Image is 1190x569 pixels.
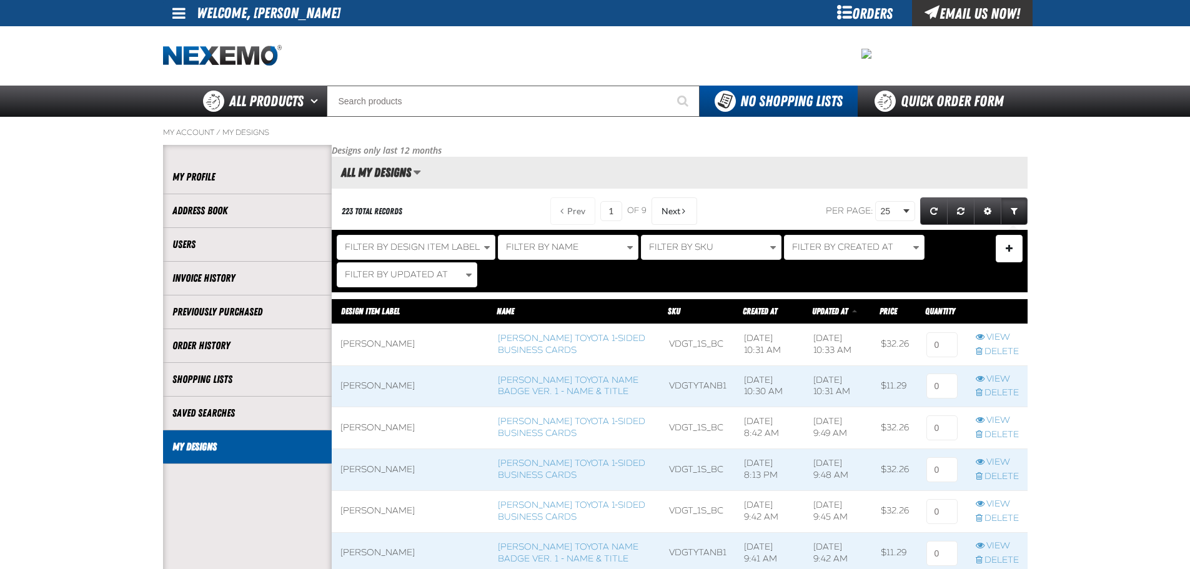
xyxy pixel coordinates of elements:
[740,92,843,110] span: No Shopping Lists
[345,242,480,252] span: Filter By Design Item Label
[743,306,777,316] span: Created At
[925,306,955,316] span: Quantity
[792,242,893,252] span: Filter By Created At
[880,306,897,316] span: Price
[976,471,1019,483] a: Delete row action
[649,242,713,252] span: Filter By SKU
[812,306,850,316] a: Updated At
[700,86,858,117] button: You do not have available Shopping Lists. Open to Create a New List
[498,375,638,397] a: [PERSON_NAME] Toyota Name Badge Ver. 1 - Name & Title
[660,490,735,532] td: VDGT_1S_BC
[826,205,873,216] span: Per page:
[332,324,490,365] td: [PERSON_NAME]
[498,458,645,480] a: [PERSON_NAME] Toyota 1-sided Business Cards
[332,490,490,532] td: [PERSON_NAME]
[858,86,1027,117] a: Quick Order Form
[498,542,638,564] a: [PERSON_NAME] Toyota Name Badge Ver. 1 - Name & Title
[872,490,918,532] td: $32.26
[976,415,1019,427] a: View row action
[1001,197,1028,225] a: Expand or Collapse Grid Filters
[506,242,578,252] span: Filter By Name
[332,145,1028,157] p: Designs only last 12 months
[947,197,974,225] a: Reset grid action
[926,457,958,482] input: 0
[498,235,638,260] button: Filter By Name
[735,365,805,407] td: [DATE] 10:30 AM
[332,449,490,491] td: [PERSON_NAME]
[498,333,645,355] a: [PERSON_NAME] Toyota 1-sided Business Cards
[920,197,948,225] a: Refresh grid action
[172,372,322,387] a: Shopping Lists
[172,237,322,252] a: Users
[976,332,1019,344] a: View row action
[172,406,322,420] a: Saved Searches
[812,306,848,316] span: Updated At
[976,374,1019,385] a: View row action
[172,170,322,184] a: My Profile
[498,500,645,522] a: [PERSON_NAME] Toyota 1-sided Business Cards
[735,407,805,449] td: [DATE] 8:42 AM
[337,235,495,260] button: Filter By Design Item Label
[735,449,805,491] td: [DATE] 8:13 PM
[1006,249,1013,252] span: Manage Filters
[668,306,680,316] a: SKU
[668,86,700,117] button: Start Searching
[163,127,214,137] a: My Account
[926,332,958,357] input: 0
[345,269,448,280] span: Filter By Updated At
[872,407,918,449] td: $32.26
[881,205,901,218] span: 25
[332,407,490,449] td: [PERSON_NAME]
[222,127,269,137] a: My Designs
[332,365,490,407] td: [PERSON_NAME]
[735,324,805,365] td: [DATE] 10:31 AM
[976,346,1019,358] a: Delete row action
[805,490,873,532] td: [DATE] 9:45 AM
[172,271,322,285] a: Invoice History
[497,306,514,316] a: Name
[327,86,700,117] input: Search
[996,235,1023,262] button: Expand or Collapse Filter Management drop-down
[926,541,958,566] input: 0
[660,365,735,407] td: VDGTYTANB1
[660,324,735,365] td: VDGT_1S_BC
[172,440,322,454] a: My Designs
[976,540,1019,552] a: View row action
[976,498,1019,510] a: View row action
[641,235,781,260] button: Filter By SKU
[172,339,322,353] a: Order History
[413,162,421,183] button: Manage grid views. Current view is All My Designs
[216,127,221,137] span: /
[342,205,402,217] div: 223 total records
[306,86,327,117] button: Open All Products pages
[805,407,873,449] td: [DATE] 9:49 AM
[805,324,873,365] td: [DATE] 10:33 AM
[163,45,282,67] img: Nexemo logo
[229,90,304,112] span: All Products
[976,555,1019,567] a: Delete row action
[600,201,622,221] input: Current page number
[627,205,647,217] span: of 9
[662,206,680,216] span: Next Page
[341,306,400,316] a: Design Item Label
[784,235,925,260] button: Filter By Created At
[926,415,958,440] input: 0
[660,449,735,491] td: VDGT_1S_BC
[805,365,873,407] td: [DATE] 10:31 AM
[861,49,871,59] img: 2478c7e4e0811ca5ea97a8c95d68d55a.jpeg
[976,457,1019,468] a: View row action
[337,262,477,287] button: Filter By Updated At
[967,299,1028,324] th: Row actions
[974,197,1001,225] a: Expand or Collapse Grid Settings
[872,449,918,491] td: $32.26
[926,499,958,524] input: 0
[163,45,282,67] a: Home
[660,407,735,449] td: VDGT_1S_BC
[926,374,958,398] input: 0
[805,449,873,491] td: [DATE] 9:48 AM
[172,204,322,218] a: Address Book
[976,513,1019,525] a: Delete row action
[872,324,918,365] td: $32.26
